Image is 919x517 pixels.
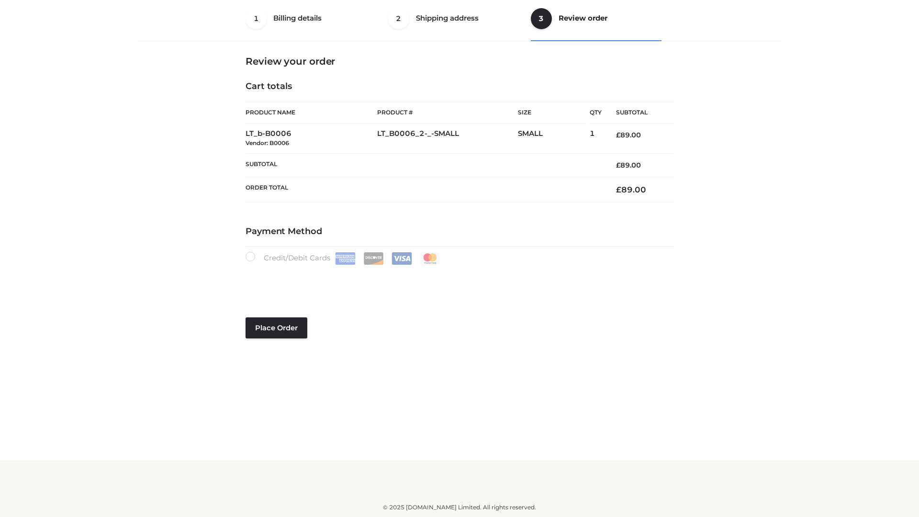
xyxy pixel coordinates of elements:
iframe: Secure payment input frame [244,263,672,298]
span: £ [616,185,621,194]
h3: Review your order [246,56,673,67]
bdi: 89.00 [616,185,646,194]
span: £ [616,161,620,169]
label: Credit/Debit Cards [246,252,441,265]
bdi: 89.00 [616,161,641,169]
h4: Payment Method [246,226,673,237]
th: Subtotal [246,153,602,177]
button: Place order [246,317,307,338]
bdi: 89.00 [616,131,641,139]
th: Subtotal [602,102,673,124]
img: Visa [392,252,412,265]
th: Order Total [246,177,602,202]
small: Vendor: B0006 [246,139,289,146]
div: © 2025 [DOMAIN_NAME] Limited. All rights reserved. [142,503,777,512]
td: 1 [590,124,602,154]
th: Size [518,102,585,124]
img: Amex [335,252,356,265]
h4: Cart totals [246,81,673,92]
th: Product Name [246,101,377,124]
th: Qty [590,101,602,124]
img: Mastercard [420,252,440,265]
td: LT_b-B0006 [246,124,377,154]
td: LT_B0006_2-_-SMALL [377,124,518,154]
span: £ [616,131,620,139]
img: Discover [363,252,384,265]
th: Product # [377,101,518,124]
td: SMALL [518,124,590,154]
